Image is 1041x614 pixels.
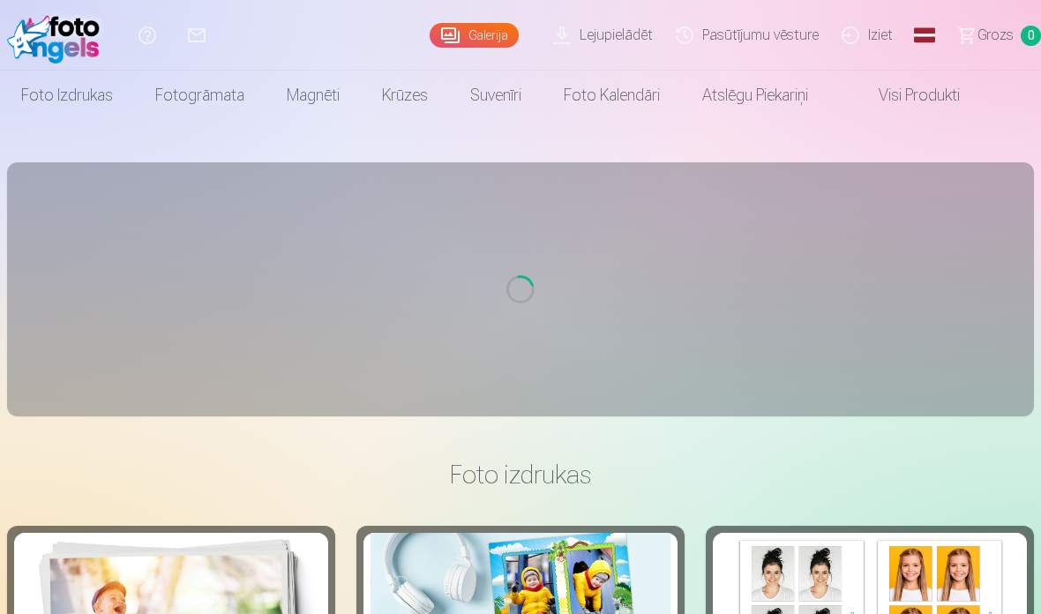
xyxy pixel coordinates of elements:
[361,71,449,120] a: Krūzes
[829,71,981,120] a: Visi produkti
[977,25,1014,46] span: Grozs
[1021,26,1041,46] span: 0
[134,71,266,120] a: Fotogrāmata
[7,7,109,64] img: /fa1
[266,71,361,120] a: Magnēti
[543,71,681,120] a: Foto kalendāri
[430,23,519,48] a: Galerija
[21,459,1020,490] h3: Foto izdrukas
[449,71,543,120] a: Suvenīri
[681,71,829,120] a: Atslēgu piekariņi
